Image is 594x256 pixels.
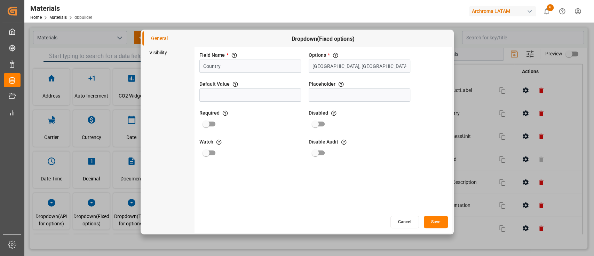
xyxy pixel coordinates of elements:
span: Field Name [199,52,225,59]
button: Help Center [554,3,570,19]
a: Materials [49,15,67,20]
span: Disabled [309,109,328,117]
button: Save [424,216,448,228]
button: Cancel [390,216,419,228]
div: Materials [30,3,92,14]
span: Disable Audit [309,138,338,146]
li: General [142,31,195,46]
a: Home [30,15,42,20]
button: Archroma LATAM [469,5,539,18]
span: Placeholder [309,80,335,88]
li: Visibility [142,46,195,60]
button: show 6 new notifications [539,3,554,19]
input: Please enter id and label. [309,60,410,73]
span: Default Value [199,80,230,88]
span: Required [199,109,220,117]
span: Options [309,52,326,59]
span: Watch [199,138,213,146]
div: Archroma LATAM [469,6,536,16]
span: 6 [547,4,554,11]
span: Dropdown(Fixed options) [198,35,449,43]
